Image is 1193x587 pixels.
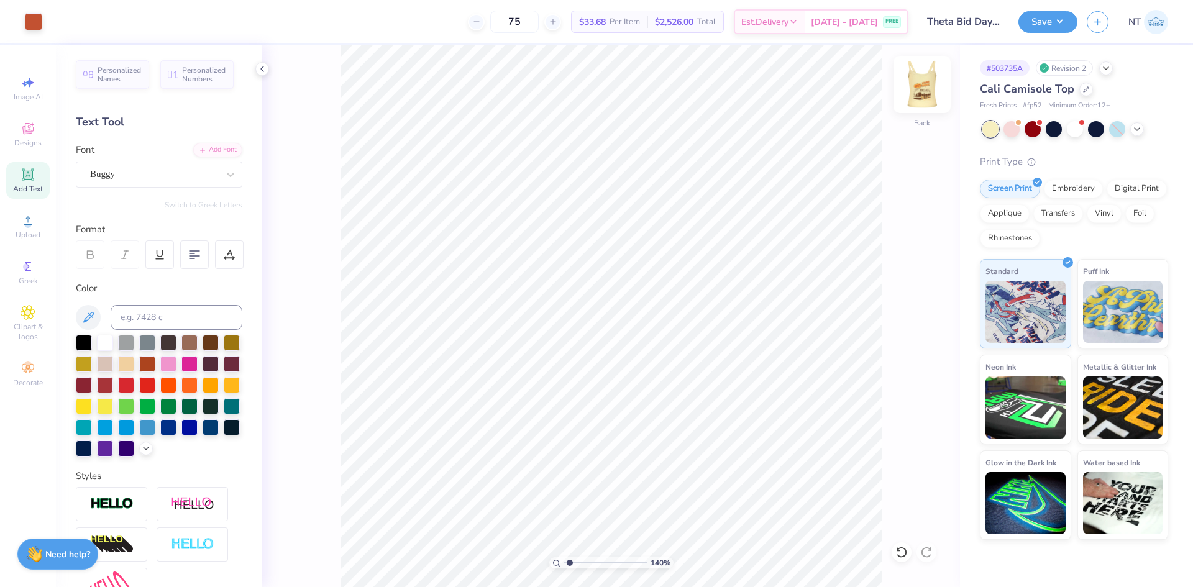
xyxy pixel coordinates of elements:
[1044,180,1103,198] div: Embroidery
[76,222,244,237] div: Format
[655,16,693,29] span: $2,526.00
[490,11,539,33] input: – –
[171,496,214,512] img: Shadow
[980,229,1040,248] div: Rhinestones
[897,60,947,109] img: Back
[980,180,1040,198] div: Screen Print
[985,360,1016,373] span: Neon Ink
[918,9,1009,34] input: Untitled Design
[1083,472,1163,534] img: Water based Ink
[171,537,214,552] img: Negative Space
[98,66,142,83] span: Personalized Names
[1083,360,1156,373] span: Metallic & Glitter Ink
[811,16,878,29] span: [DATE] - [DATE]
[182,66,226,83] span: Personalized Numbers
[193,143,242,157] div: Add Font
[610,16,640,29] span: Per Item
[1128,10,1168,34] a: NT
[985,281,1066,343] img: Standard
[741,16,788,29] span: Est. Delivery
[6,322,50,342] span: Clipart & logos
[980,155,1168,169] div: Print Type
[1128,15,1141,29] span: NT
[13,184,43,194] span: Add Text
[111,305,242,330] input: e.g. 7428 c
[1083,281,1163,343] img: Puff Ink
[579,16,606,29] span: $33.68
[980,204,1030,223] div: Applique
[76,281,242,296] div: Color
[1033,204,1083,223] div: Transfers
[1125,204,1154,223] div: Foil
[1087,204,1122,223] div: Vinyl
[980,81,1074,96] span: Cali Camisole Top
[14,138,42,148] span: Designs
[1023,101,1042,111] span: # fp52
[985,472,1066,534] img: Glow in the Dark Ink
[76,143,94,157] label: Font
[90,497,134,511] img: Stroke
[885,17,898,26] span: FREE
[980,60,1030,76] div: # 503735A
[45,548,90,560] strong: Need help?
[14,92,43,102] span: Image AI
[1018,11,1077,33] button: Save
[76,114,242,130] div: Text Tool
[697,16,716,29] span: Total
[1083,456,1140,469] span: Water based Ink
[90,535,134,555] img: 3d Illusion
[1083,265,1109,278] span: Puff Ink
[914,117,930,129] div: Back
[980,101,1017,111] span: Fresh Prints
[19,276,38,286] span: Greek
[16,230,40,240] span: Upload
[76,469,242,483] div: Styles
[1144,10,1168,34] img: Nestor Talens
[985,376,1066,439] img: Neon Ink
[985,456,1056,469] span: Glow in the Dark Ink
[985,265,1018,278] span: Standard
[1083,376,1163,439] img: Metallic & Glitter Ink
[1107,180,1167,198] div: Digital Print
[165,200,242,210] button: Switch to Greek Letters
[1036,60,1093,76] div: Revision 2
[1048,101,1110,111] span: Minimum Order: 12 +
[13,378,43,388] span: Decorate
[651,557,670,568] span: 140 %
